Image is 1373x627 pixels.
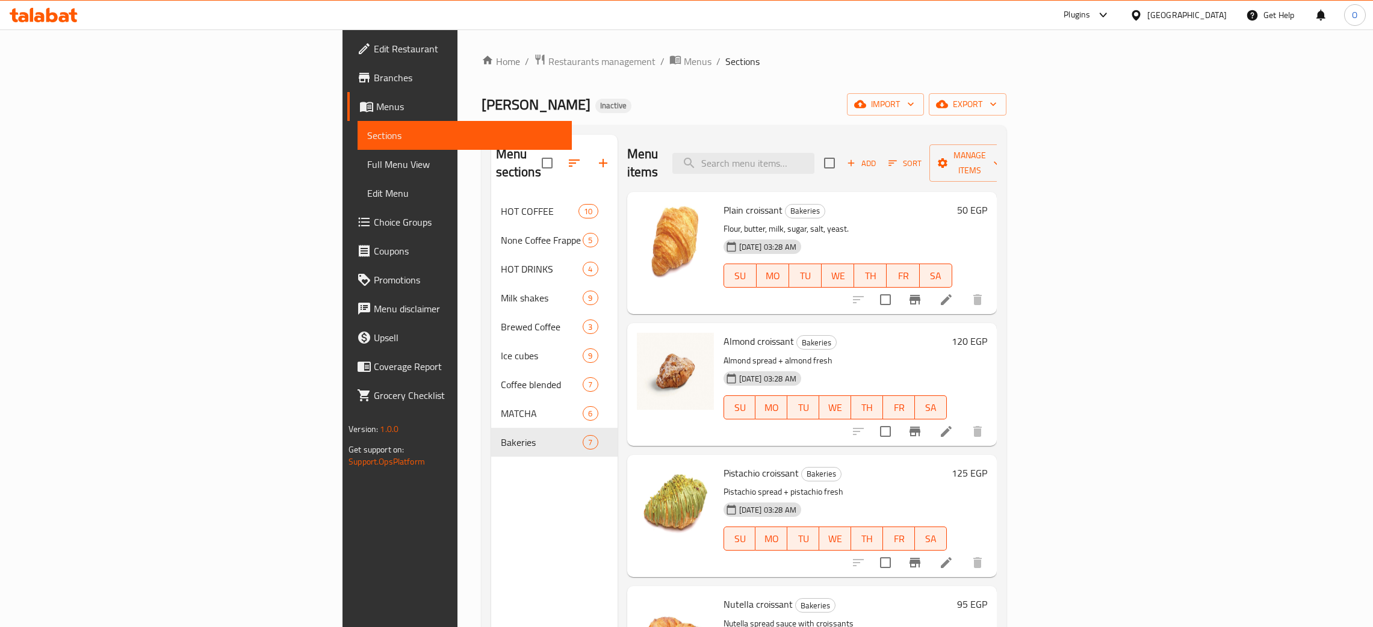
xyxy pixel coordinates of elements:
[796,599,835,613] span: Bakeries
[501,377,583,392] div: Coffee blended
[367,128,562,143] span: Sections
[491,255,618,283] div: HOT DRINKS4
[939,148,1000,178] span: Manage items
[787,527,819,551] button: TU
[347,34,572,63] a: Edit Restaurant
[824,399,846,416] span: WE
[787,395,819,419] button: TU
[939,555,953,570] a: Edit menu item
[929,93,1006,116] button: export
[925,267,947,285] span: SA
[819,395,851,419] button: WE
[873,419,898,444] span: Select to update
[724,201,783,219] span: Plain croissant
[347,381,572,410] a: Grocery Checklist
[595,99,631,113] div: Inactive
[851,395,883,419] button: TH
[822,264,854,288] button: WE
[578,204,598,218] div: items
[374,301,562,316] span: Menu disclaimer
[349,421,378,437] span: Version:
[792,399,814,416] span: TU
[347,294,572,323] a: Menu disclaimer
[1147,8,1227,22] div: [GEOGRAPHIC_DATA]
[826,267,849,285] span: WE
[724,527,756,551] button: SU
[579,206,597,217] span: 10
[501,406,583,421] span: MATCHA
[374,273,562,287] span: Promotions
[792,530,814,548] span: TU
[491,428,618,457] div: Bakeries7
[939,292,953,307] a: Edit menu item
[482,91,590,118] span: [PERSON_NAME]
[786,204,825,218] span: Bakeries
[1064,8,1090,22] div: Plugins
[548,54,656,69] span: Restaurants management
[367,157,562,171] span: Full Menu View
[888,399,910,416] span: FR
[888,156,922,170] span: Sort
[729,530,751,548] span: SU
[888,530,910,548] span: FR
[583,233,598,247] div: items
[856,530,878,548] span: TH
[939,424,953,439] a: Edit menu item
[887,264,919,288] button: FR
[501,291,583,305] span: Milk shakes
[595,100,631,111] span: Inactive
[873,550,898,575] span: Select to update
[915,527,947,551] button: SA
[761,267,784,285] span: MO
[859,267,882,285] span: TH
[669,54,711,69] a: Menus
[374,330,562,345] span: Upsell
[957,202,987,218] h6: 50 EGP
[534,54,656,69] a: Restaurants management
[374,70,562,85] span: Branches
[900,548,929,577] button: Branch-specific-item
[915,395,947,419] button: SA
[789,264,822,288] button: TU
[491,283,618,312] div: Milk shakes9
[963,285,992,314] button: delete
[760,399,783,416] span: MO
[583,377,598,392] div: items
[755,527,787,551] button: MO
[734,241,801,253] span: [DATE] 03:28 AM
[358,179,572,208] a: Edit Menu
[684,54,711,69] span: Menus
[501,204,579,218] span: HOT COFFEE
[358,121,572,150] a: Sections
[794,267,817,285] span: TU
[583,350,597,362] span: 9
[347,92,572,121] a: Menus
[637,465,714,542] img: Pistachio croissant
[842,154,881,173] span: Add item
[583,379,597,391] span: 7
[760,530,783,548] span: MO
[883,395,915,419] button: FR
[755,395,787,419] button: MO
[349,442,404,457] span: Get support on:
[501,348,583,363] span: Ice cubes
[491,226,618,255] div: None Coffee Frappe5
[672,153,814,174] input: search
[491,197,618,226] div: HOT COFFEE10
[501,435,583,449] span: Bakeries
[716,54,721,69] li: /
[347,265,572,294] a: Promotions
[929,144,1010,182] button: Manage items
[952,333,987,350] h6: 120 EGP
[583,264,597,275] span: 4
[501,233,583,247] span: None Coffee Frappe
[501,320,583,334] span: Brewed Coffee
[845,156,878,170] span: Add
[785,204,825,218] div: Bakeries
[857,97,914,112] span: import
[802,467,841,481] span: Bakeries
[501,262,583,276] div: HOT DRINKS
[796,335,837,350] div: Bakeries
